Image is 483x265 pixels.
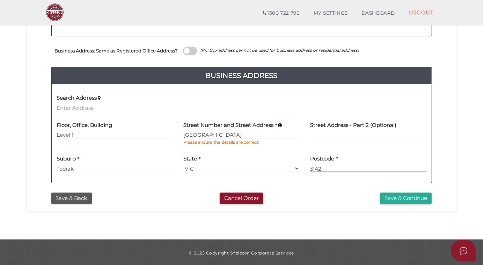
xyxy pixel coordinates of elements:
[256,6,306,20] a: 1300 722 796
[310,156,334,162] h4: Postcode
[451,240,476,262] button: Open asap
[402,5,441,20] a: LOGOUT
[183,122,273,128] h4: Street Number and Street Address
[183,140,259,145] b: Please ensure the details are correct
[220,193,263,204] button: Cancel Order
[310,165,426,172] input: Postcode must be exactly 4 digits
[200,48,359,53] i: (PO Box address cannot be used for business address or residential address)
[183,156,197,162] h4: State
[32,250,451,256] div: © 2025 Copyright Shelcom Corporate Services
[183,131,300,139] input: Enter Address
[55,48,94,53] u: Business Address
[57,156,76,162] h4: Suburb
[278,123,282,128] i: Keep typing in your address(including suburb) until it appears
[51,193,92,204] button: Save & Back
[57,95,97,101] h4: Search Address
[310,122,396,128] h4: Street Address - Part 2 (Optional)
[380,193,432,204] button: Save & Continue
[57,104,247,112] input: Enter Address
[52,70,432,81] h4: Business Address
[57,122,112,128] h4: Floor, Office, Building
[98,96,101,100] i: Keep typing in your address(including suburb) until it appears
[55,48,178,53] h4: : Same as Registered Office Address?
[307,6,355,20] a: MY SETTINGS
[354,6,402,20] a: DASHBOARD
